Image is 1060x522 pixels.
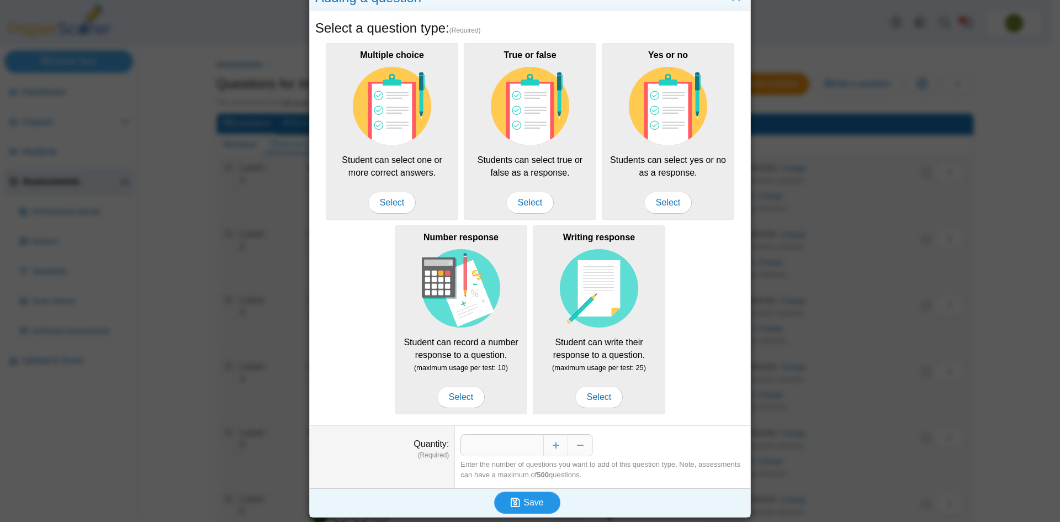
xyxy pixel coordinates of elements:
b: Yes or no [648,50,688,60]
img: item-type-multiple-choice.svg [629,67,707,145]
span: Save [523,498,543,507]
b: True or false [504,50,556,60]
div: Student can record a number response to a question. [395,225,527,414]
b: Multiple choice [360,50,424,60]
img: item-type-writing-response.svg [560,249,638,328]
span: Select [506,192,554,214]
span: Select [575,386,623,408]
span: Select [368,192,416,214]
b: Writing response [563,233,635,242]
small: (maximum usage per test: 25) [552,363,646,372]
img: item-type-multiple-choice.svg [491,67,569,145]
button: Save [494,492,560,514]
b: 500 [537,471,549,479]
dfn: (Required) [315,451,449,460]
small: (maximum usage per test: 10) [414,363,508,372]
span: (Required) [449,26,481,35]
h5: Select a question type: [315,19,745,38]
div: Students can select true or false as a response. [464,43,596,220]
div: Students can select yes or no as a response. [602,43,734,220]
label: Quantity [414,439,449,449]
span: Select [644,192,692,214]
span: Select [437,386,485,408]
img: item-type-multiple-choice.svg [353,67,431,145]
div: Student can select one or more correct answers. [326,43,458,220]
div: Enter the number of questions you want to add of this question type. Note, assessments can have a... [460,460,745,479]
img: item-type-number-response.svg [422,249,500,328]
div: Student can write their response to a question. [533,225,665,414]
button: Decrease [568,434,593,456]
b: Number response [423,233,499,242]
button: Increase [543,434,568,456]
